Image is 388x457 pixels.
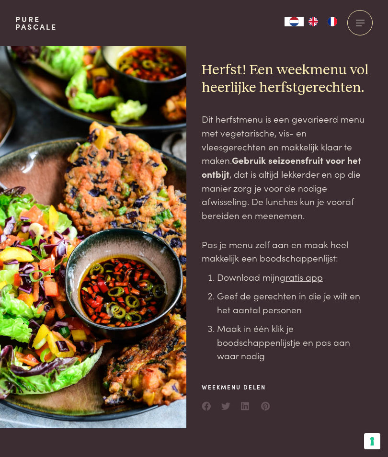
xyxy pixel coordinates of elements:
strong: Gebruik seizoensfruit voor het ontbijt [202,153,361,180]
li: Geef de gerechten in die je wilt en het aantal personen [217,289,373,316]
li: Maak in één klik je boodschappenlijstje en pas aan waar nodig [217,321,373,363]
h2: Herfst! Een weekmenu vol heerlijke herfstgerechten. [202,61,373,97]
a: EN [304,17,323,26]
button: Uw voorkeuren voor toestemming voor trackingtechnologieën [364,433,380,449]
span: Weekmenu delen [202,383,271,391]
a: FR [323,17,342,26]
p: Pas je menu zelf aan en maak heel makkelijk een boodschappenlijst: [202,238,373,265]
a: gratis app [280,270,323,283]
a: PurePascale [15,15,57,31]
a: NL [285,17,304,26]
aside: Language selected: Nederlands [285,17,342,26]
p: Dit herfstmenu is een gevarieerd menu met vegetarische, vis- en vleesgerechten en makkelijk klaar... [202,112,373,222]
div: Language [285,17,304,26]
ul: Language list [304,17,342,26]
li: Download mijn [217,270,373,284]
